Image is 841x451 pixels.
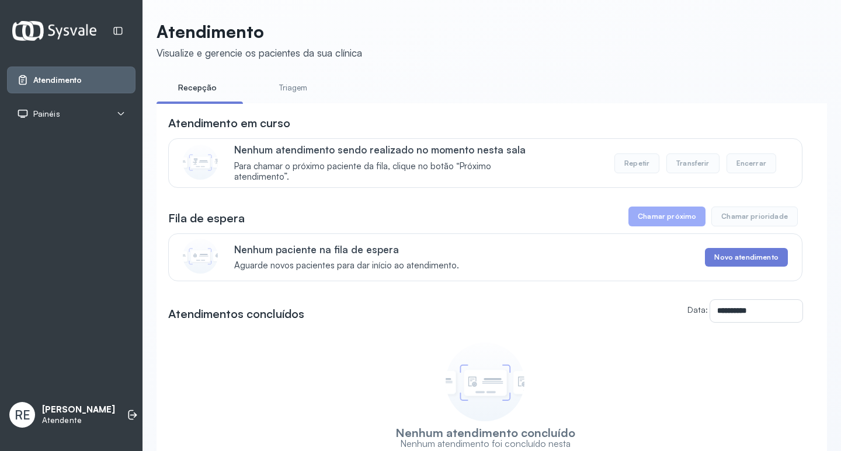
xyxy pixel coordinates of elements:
p: Nenhum paciente na fila de espera [234,243,459,256]
div: Visualize e gerencie os pacientes da sua clínica [157,47,362,59]
p: [PERSON_NAME] [42,404,115,415]
button: Transferir [666,153,720,173]
h3: Atendimento em curso [168,115,290,131]
a: Triagem [252,78,334,97]
a: Atendimento [17,74,126,86]
img: Imagem de empty state [446,342,524,421]
button: Encerrar [727,153,776,173]
p: Nenhum atendimento sendo realizado no momento nesta sala [234,144,543,156]
button: Novo atendimento [705,248,787,267]
label: Data: [687,305,708,314]
span: Para chamar o próximo paciente da fila, clique no botão “Próximo atendimento”. [234,161,543,183]
img: Imagem de CalloutCard [183,145,218,180]
span: Atendimento [33,75,82,85]
button: Chamar próximo [628,207,706,226]
a: Recepção [157,78,238,97]
h3: Atendimentos concluídos [168,306,304,322]
span: Painéis [33,109,60,119]
p: Atendente [42,415,115,425]
p: Atendimento [157,21,362,42]
img: Imagem de CalloutCard [183,239,218,274]
img: Logotipo do estabelecimento [12,21,96,40]
button: Chamar prioridade [711,207,798,226]
h3: Nenhum atendimento concluído [395,427,575,438]
button: Repetir [614,153,659,173]
span: Aguarde novos pacientes para dar início ao atendimento. [234,260,459,271]
h3: Fila de espera [168,210,245,226]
